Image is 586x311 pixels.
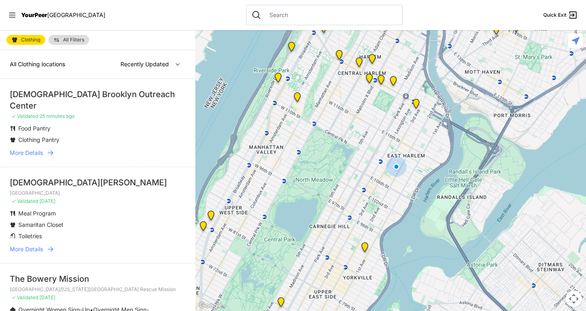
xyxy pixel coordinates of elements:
[18,125,50,132] span: Food Pantry
[11,113,38,119] span: ✓ Validated
[543,10,578,20] a: Quick Exit
[197,300,224,311] a: Open this area in Google Maps (opens a new window)
[10,190,186,196] p: [GEOGRAPHIC_DATA]
[464,18,474,31] div: Harm Reduction Center
[10,286,186,293] p: [GEOGRAPHIC_DATA]/[US_STATE][GEOGRAPHIC_DATA] Rescue Mission
[388,76,398,89] div: East Harlem
[10,273,186,285] div: The Bowery Mission
[10,149,43,157] span: More Details
[511,22,521,35] div: The Bronx Pride Center
[21,13,105,17] a: YourPeer[GEOGRAPHIC_DATA]
[18,233,42,239] span: Toiletries
[10,177,186,188] div: [DEMOGRAPHIC_DATA][PERSON_NAME]
[265,11,397,19] input: Search
[10,89,186,111] div: [DEMOGRAPHIC_DATA] Brooklyn Outreach Center
[39,294,55,300] span: [DATE]
[367,54,377,67] div: Manhattan
[18,221,63,228] span: Samaritan Closet
[10,149,186,157] a: More Details
[39,113,74,119] span: 25 minutes ago
[334,50,344,63] div: The PILLARS – Holistic Recovery Support
[206,211,216,224] div: Pathways Adult Drop-In Program
[7,35,45,45] a: Clothing
[11,294,38,300] span: ✓ Validated
[292,92,302,105] div: The Cathedral Church of St. John the Divine
[63,37,84,42] span: All Filters
[360,242,370,255] div: Avenue Church
[18,136,59,143] span: Clothing Pantry
[273,73,283,86] div: Ford Hall
[21,37,40,42] span: Clothing
[11,198,38,204] span: ✓ Validated
[47,11,105,18] span: [GEOGRAPHIC_DATA]
[376,75,386,88] div: Manhattan
[566,291,582,307] button: Map camera controls
[411,99,421,112] div: Main Location
[10,245,186,253] a: More Details
[10,61,65,67] span: All Clothing locations
[18,210,56,217] span: Meal Program
[386,157,407,177] div: You are here!
[21,11,47,18] span: YourPeer
[286,42,297,55] div: Manhattan
[276,297,286,310] div: Manhattan
[354,57,364,70] div: Uptown/Harlem DYCD Youth Drop-in Center
[39,198,55,204] span: [DATE]
[48,35,89,45] a: All Filters
[543,12,566,18] span: Quick Exit
[10,245,43,253] span: More Details
[197,300,224,311] img: Google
